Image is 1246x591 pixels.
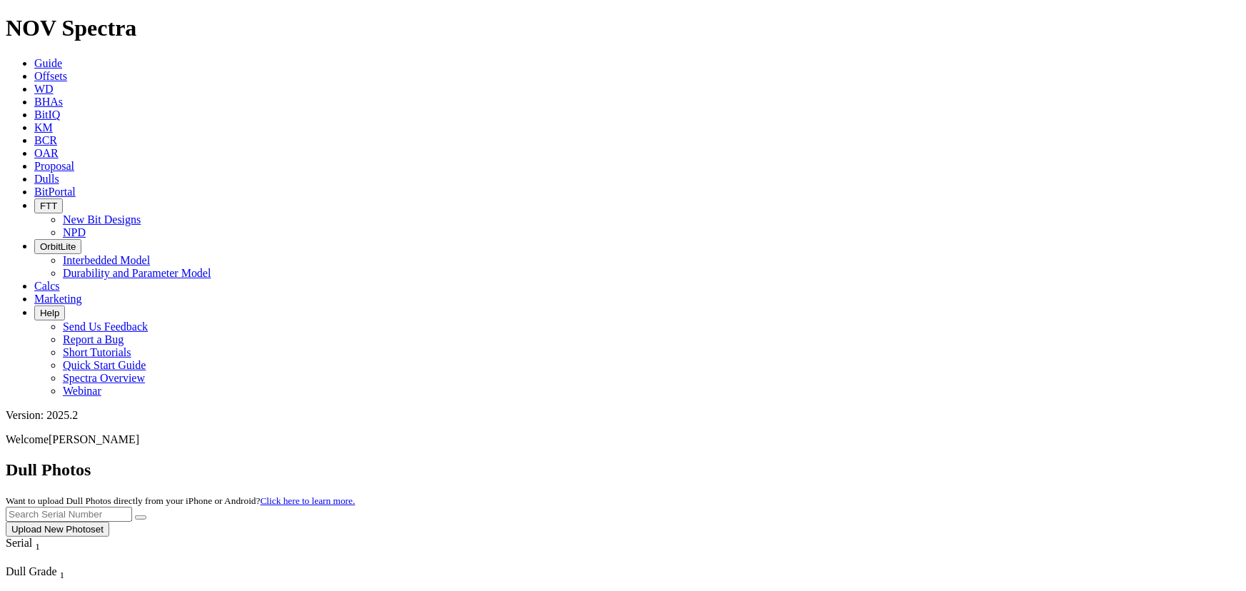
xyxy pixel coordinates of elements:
[40,201,57,211] span: FTT
[6,552,66,565] div: Column Menu
[60,565,65,577] span: Sort None
[34,239,81,254] button: OrbitLite
[40,241,76,252] span: OrbitLite
[6,433,1240,446] p: Welcome
[6,507,132,522] input: Search Serial Number
[34,173,59,185] a: Dulls
[63,385,101,397] a: Webinar
[63,333,124,345] a: Report a Bug
[6,537,66,552] div: Serial Sort None
[60,570,65,580] sub: 1
[6,460,1240,480] h2: Dull Photos
[63,213,141,226] a: New Bit Designs
[6,522,109,537] button: Upload New Photoset
[34,108,60,121] a: BitIQ
[6,15,1240,41] h1: NOV Spectra
[6,565,57,577] span: Dull Grade
[63,254,150,266] a: Interbedded Model
[6,565,106,581] div: Dull Grade Sort None
[35,541,40,552] sub: 1
[6,409,1240,422] div: Version: 2025.2
[34,147,59,159] a: OAR
[34,186,76,198] a: BitPortal
[63,372,145,384] a: Spectra Overview
[34,198,63,213] button: FTT
[6,537,66,565] div: Sort None
[34,160,74,172] a: Proposal
[63,346,131,358] a: Short Tutorials
[34,293,82,305] a: Marketing
[34,57,62,69] a: Guide
[34,134,57,146] a: BCR
[34,121,53,133] a: KM
[63,226,86,238] a: NPD
[34,70,67,82] a: Offsets
[49,433,139,445] span: [PERSON_NAME]
[40,308,59,318] span: Help
[35,537,40,549] span: Sort None
[34,305,65,320] button: Help
[63,267,211,279] a: Durability and Parameter Model
[63,359,146,371] a: Quick Start Guide
[261,495,356,506] a: Click here to learn more.
[34,280,60,292] a: Calcs
[34,96,63,108] a: BHAs
[6,537,32,549] span: Serial
[6,495,355,506] small: Want to upload Dull Photos directly from your iPhone or Android?
[34,83,54,95] a: WD
[63,320,148,333] a: Send Us Feedback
